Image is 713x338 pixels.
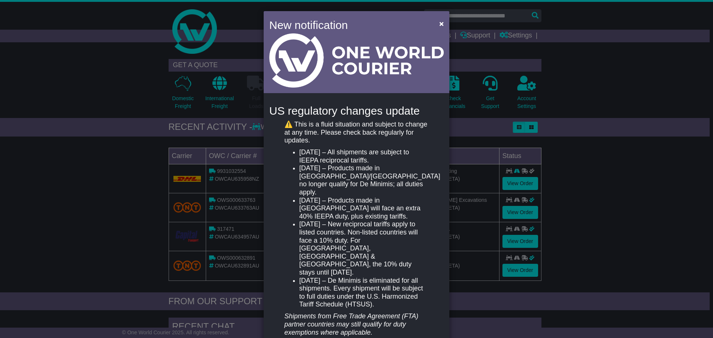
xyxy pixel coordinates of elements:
[269,105,444,117] h4: US regulatory changes update
[299,277,429,309] li: [DATE] – De Minimis is eliminated for all shipments. Every shipment will be subject to full dutie...
[269,33,444,88] img: Light
[284,312,419,336] em: Shipments from Free Trade Agreement (FTA) partner countries may still qualify for duty exemptions...
[284,121,429,145] p: ⚠️ This is a fluid situation and subject to change at any time. Please check back regularly for u...
[299,148,429,164] li: [DATE] – All shipments are subject to IEEPA reciprocal tariffs.
[299,197,429,221] li: [DATE] – Products made in [GEOGRAPHIC_DATA] will face an extra 40% IEEPA duty, plus existing tari...
[436,16,447,31] button: Close
[439,19,444,28] span: ×
[299,164,429,196] li: [DATE] – Products made in [GEOGRAPHIC_DATA]/[GEOGRAPHIC_DATA] no longer qualify for De Minimis; a...
[269,17,429,33] h4: New notification
[299,220,429,276] li: [DATE] – New reciprocal tariffs apply to listed countries. Non-listed countries will face a 10% d...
